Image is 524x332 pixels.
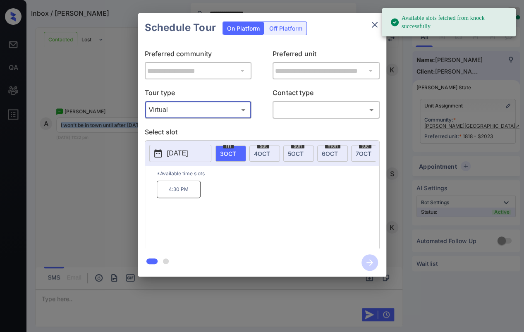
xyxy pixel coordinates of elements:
div: Available slots fetched from knock successfully [390,11,509,34]
span: 3 OCT [220,150,236,157]
div: date-select [351,146,382,162]
span: sun [291,143,304,148]
button: btn-next [357,252,383,273]
span: fri [223,143,234,148]
h2: Schedule Tour [138,13,223,42]
span: sat [257,143,269,148]
p: Select slot [145,127,380,140]
div: date-select [249,146,280,162]
span: 7 OCT [356,150,371,157]
span: 5 OCT [288,150,304,157]
button: [DATE] [149,145,211,162]
p: Contact type [273,88,380,101]
div: Off Platform [265,22,306,35]
p: *Available time slots [157,166,379,181]
p: [DATE] [167,148,188,158]
span: 6 OCT [322,150,338,157]
div: Virtual [147,103,250,117]
div: On Platform [223,22,264,35]
div: date-select [283,146,314,162]
p: Preferred unit [273,49,380,62]
div: date-select [215,146,246,162]
span: 4 OCT [254,150,270,157]
button: close [366,17,383,33]
p: 4:30 PM [157,181,201,198]
div: date-select [317,146,348,162]
p: Tour type [145,88,252,101]
span: tue [359,143,371,148]
span: mon [325,143,340,148]
p: Preferred community [145,49,252,62]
